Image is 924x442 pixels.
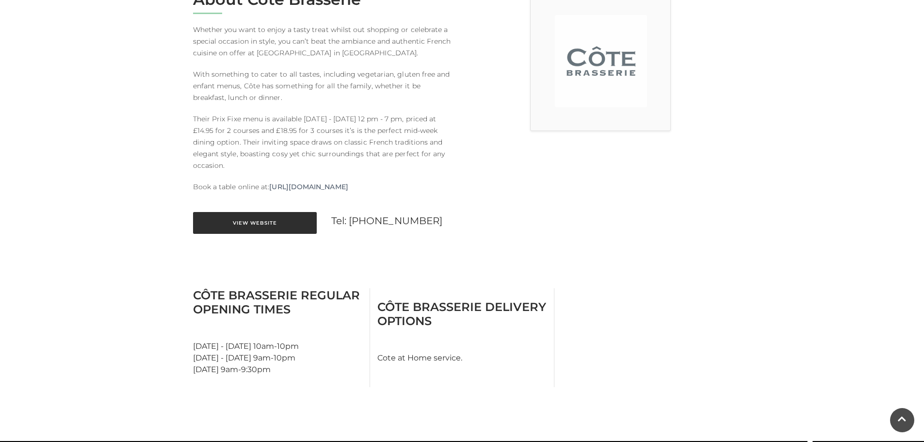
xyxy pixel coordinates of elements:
[331,215,443,227] a: Tel: [PHONE_NUMBER]
[377,300,547,328] h3: Côte Brasserie Delivery Options
[193,113,455,171] p: Their Prix Fixe menu is available [DATE] - [DATE] 12 pm - 7 pm, priced at £14.95 for 2 courses an...
[193,181,455,193] p: Book a table online at:
[193,24,455,59] p: Whether you want to enjoy a tasty treat whilst out shopping or celebrate a special occasion in st...
[186,288,370,387] div: [DATE] - [DATE] 10am-10pm [DATE] - [DATE] 9am-10pm [DATE] 9am-9:30pm
[269,181,348,193] a: [URL][DOMAIN_NAME]
[193,288,362,316] h3: Côte Brasserie Regular Opening Times
[370,288,554,387] div: Cote at Home service.
[193,212,317,234] a: View Website
[193,68,455,103] p: With something to cater to all tastes, including vegetarian, gluten free and enfant menus, Côte h...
